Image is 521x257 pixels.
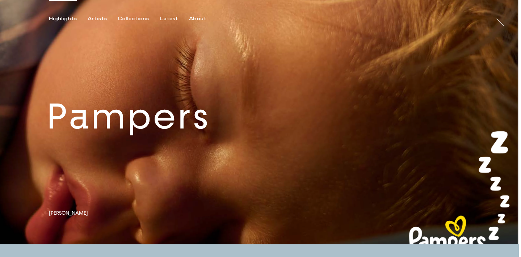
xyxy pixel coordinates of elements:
[88,16,118,22] button: Artists
[118,16,160,22] button: Collections
[49,16,77,22] div: Highlights
[189,16,217,22] button: About
[160,16,178,22] div: Latest
[118,16,149,22] div: Collections
[49,16,88,22] button: Highlights
[160,16,189,22] button: Latest
[88,16,107,22] div: Artists
[189,16,206,22] div: About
